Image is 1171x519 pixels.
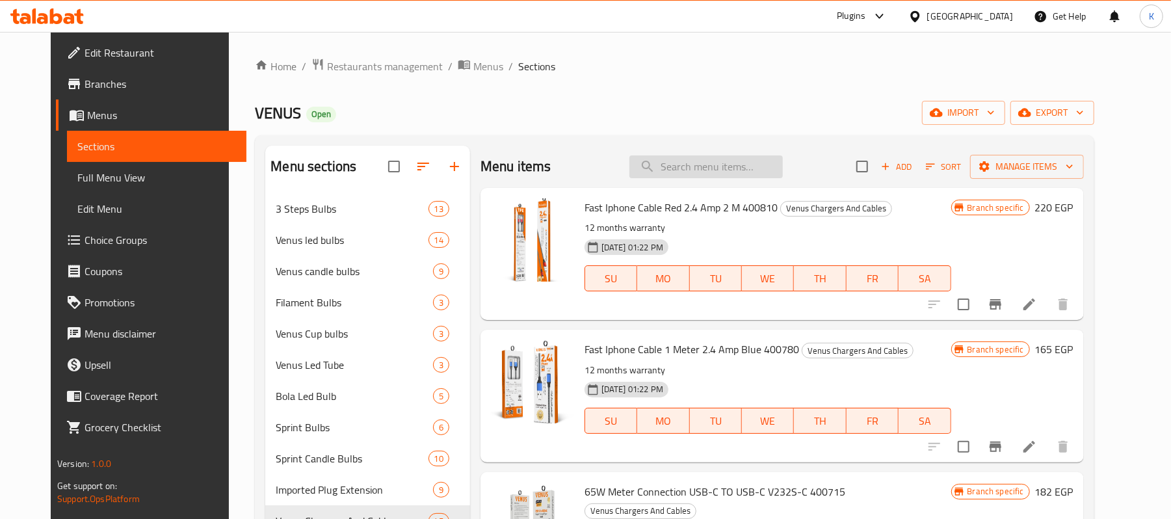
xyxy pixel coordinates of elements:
[87,107,236,123] span: Menus
[980,431,1011,462] button: Branch-specific-item
[434,484,449,496] span: 9
[276,232,428,248] span: Venus led bulbs
[794,265,846,291] button: TH
[491,340,574,423] img: Fast Iphone Cable 1 Meter 2.4 Amp Blue 400780
[1047,431,1079,462] button: delete
[876,157,917,177] button: Add
[473,59,503,74] span: Menus
[255,59,296,74] a: Home
[585,198,778,217] span: Fast Iphone Cable Red 2.4 Amp 2 M 400810
[434,328,449,340] span: 3
[695,412,737,431] span: TU
[276,388,432,404] div: Bola Led Bulb
[56,287,246,318] a: Promotions
[690,408,742,434] button: TU
[922,101,1005,125] button: import
[585,503,696,519] div: Venus Chargers And Cables
[306,109,336,120] span: Open
[637,265,689,291] button: MO
[950,291,977,318] span: Select to update
[876,157,917,177] span: Add item
[85,45,236,60] span: Edit Restaurant
[380,153,408,180] span: Select all sections
[802,343,913,358] span: Venus Chargers And Cables
[852,412,893,431] span: FR
[458,58,503,75] a: Menus
[1149,9,1154,23] span: K
[433,357,449,373] div: items
[265,224,470,256] div: Venus led bulbs14
[585,362,951,379] p: 12 months warranty
[265,349,470,380] div: Venus Led Tube3
[77,201,236,217] span: Edit Menu
[847,408,899,434] button: FR
[85,326,236,341] span: Menu disclaimer
[428,232,449,248] div: items
[429,453,449,465] span: 10
[585,408,637,434] button: SU
[265,256,470,287] div: Venus candle bulbs9
[77,170,236,185] span: Full Menu View
[917,157,970,177] span: Sort items
[67,131,246,162] a: Sections
[302,59,306,74] li: /
[276,451,428,466] span: Sprint Candle Bulbs
[596,241,668,254] span: [DATE] 01:22 PM
[85,388,236,404] span: Coverage Report
[408,151,439,182] span: Sort sections
[276,482,432,498] div: Imported Plug Extension
[590,269,632,288] span: SU
[585,220,951,236] p: 12 months warranty
[491,198,574,282] img: Fast Iphone Cable Red 2.4 Amp 2 M 400810
[847,265,899,291] button: FR
[428,201,449,217] div: items
[67,193,246,224] a: Edit Menu
[799,412,841,431] span: TH
[747,269,789,288] span: WE
[56,318,246,349] a: Menu disclaimer
[518,59,555,74] span: Sections
[1035,483,1073,501] h6: 182 EGP
[265,193,470,224] div: 3 Steps Bulbs13
[690,265,742,291] button: TU
[585,482,845,501] span: 65W Meter Connection USB-C TO USB-C V232S-C 400715
[508,59,513,74] li: /
[742,265,794,291] button: WE
[1021,297,1037,312] a: Edit menu item
[747,412,789,431] span: WE
[265,412,470,443] div: Sprint Bulbs6
[434,297,449,309] span: 3
[932,105,995,121] span: import
[255,98,301,127] span: VENUS
[695,269,737,288] span: TU
[433,419,449,435] div: items
[327,59,443,74] span: Restaurants management
[433,482,449,498] div: items
[276,295,432,310] span: Filament Bulbs
[1010,101,1094,125] button: export
[642,269,684,288] span: MO
[852,269,893,288] span: FR
[56,68,246,100] a: Branches
[970,155,1084,179] button: Manage items
[904,269,945,288] span: SA
[642,412,684,431] span: MO
[77,139,236,154] span: Sections
[879,159,914,174] span: Add
[849,153,876,180] span: Select section
[92,455,112,472] span: 1.0.0
[56,256,246,287] a: Coupons
[802,343,914,358] div: Venus Chargers And Cables
[56,349,246,380] a: Upsell
[265,380,470,412] div: Bola Led Bulb5
[276,326,432,341] span: Venus Cup bulbs
[276,357,432,373] div: Venus Led Tube
[1021,105,1084,121] span: export
[434,421,449,434] span: 6
[899,408,951,434] button: SA
[596,383,668,395] span: [DATE] 01:22 PM
[429,234,449,246] span: 14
